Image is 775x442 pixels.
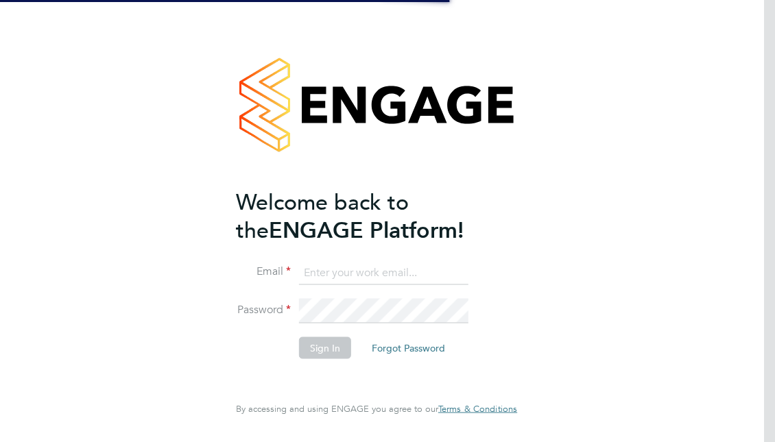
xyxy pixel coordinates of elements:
[438,403,517,415] span: Terms & Conditions
[236,188,409,243] span: Welcome back to the
[236,403,517,415] span: By accessing and using ENGAGE you agree to our
[236,188,503,244] h2: ENGAGE Platform!
[236,265,291,279] label: Email
[361,337,456,359] button: Forgot Password
[438,404,517,415] a: Terms & Conditions
[236,303,291,317] label: Password
[299,260,468,285] input: Enter your work email...
[299,337,351,359] button: Sign In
